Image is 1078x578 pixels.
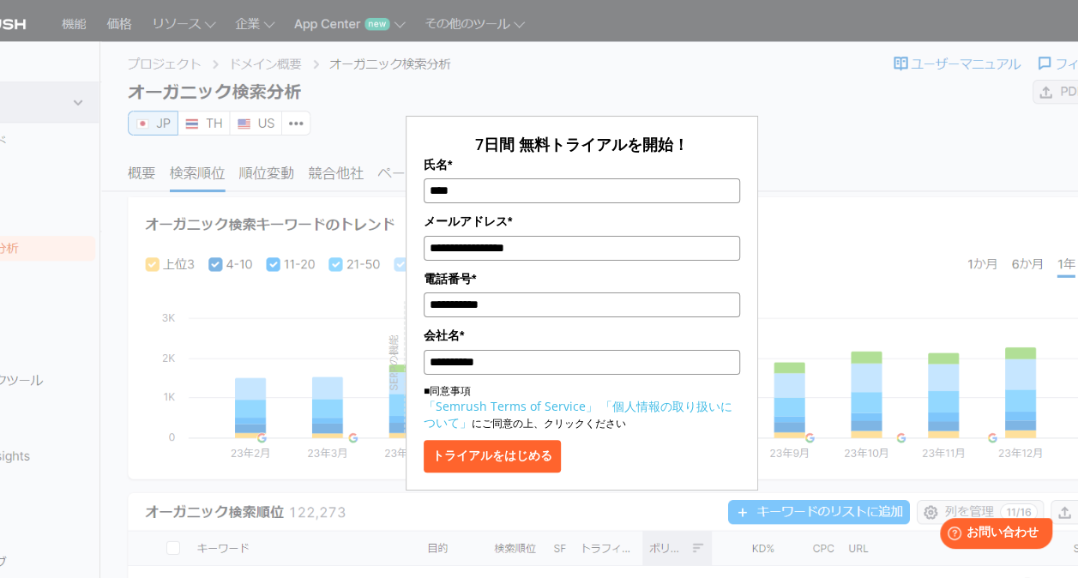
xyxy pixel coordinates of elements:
[424,383,741,431] p: ■同意事項 にご同意の上、クリックください
[925,511,1059,559] iframe: Help widget launcher
[424,269,741,288] label: 電話番号*
[424,212,741,231] label: メールアドレス*
[475,134,689,154] span: 7日間 無料トライアルを開始！
[424,398,732,430] a: 「個人情報の取り扱いについて」
[424,440,561,473] button: トライアルをはじめる
[424,398,598,414] a: 「Semrush Terms of Service」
